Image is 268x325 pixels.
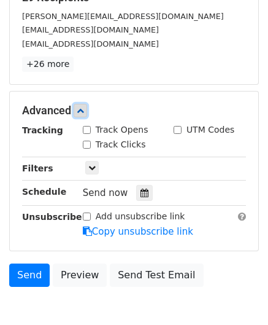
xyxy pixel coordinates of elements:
iframe: Chat Widget [207,266,268,325]
small: [EMAIL_ADDRESS][DOMAIN_NAME] [22,39,159,49]
a: Preview [53,264,107,287]
strong: Unsubscribe [22,212,82,222]
label: Track Opens [96,123,148,136]
a: +26 more [22,57,74,72]
strong: Filters [22,163,53,173]
a: Copy unsubscribe link [83,226,193,237]
strong: Schedule [22,187,66,197]
small: [PERSON_NAME][EMAIL_ADDRESS][DOMAIN_NAME] [22,12,224,21]
a: Send [9,264,50,287]
small: [EMAIL_ADDRESS][DOMAIN_NAME] [22,25,159,34]
label: UTM Codes [186,123,234,136]
strong: Tracking [22,125,63,135]
label: Track Clicks [96,138,146,151]
h5: Advanced [22,104,246,117]
a: Send Test Email [110,264,203,287]
span: Send now [83,187,128,198]
label: Add unsubscribe link [96,210,185,223]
